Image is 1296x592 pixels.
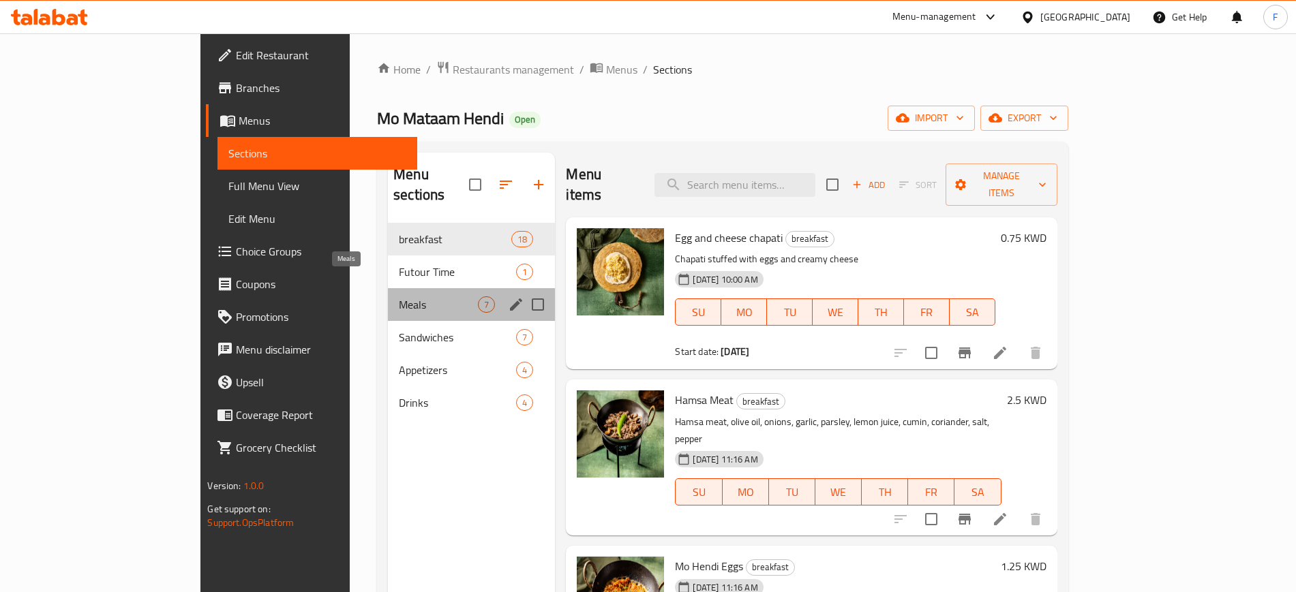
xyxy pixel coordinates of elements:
span: Open [509,114,541,125]
div: breakfast [746,559,795,576]
span: 7 [517,331,532,344]
button: TH [858,298,904,326]
a: Promotions [206,300,417,333]
a: Upsell [206,366,417,399]
span: Select section [818,170,847,199]
span: Menu disclaimer [236,341,406,358]
div: Meals7edit [388,288,555,321]
div: Menu-management [892,9,976,25]
button: Add [847,174,890,196]
span: Menus [606,61,637,78]
span: TU [772,302,807,322]
span: breakfast [737,394,785,409]
a: Restaurants management [436,61,574,78]
span: Menus [239,112,406,129]
span: breakfast [399,231,511,247]
p: Hamsa meat, olive oil, onions, garlic, parsley, lemon juice, cumin, coriander, salt, pepper [675,414,1001,448]
span: SU [681,302,716,322]
button: FR [904,298,950,326]
span: Sandwiches [399,329,516,345]
button: TU [767,298,813,326]
span: SA [960,482,995,502]
li: / [426,61,431,78]
span: Branches [236,80,406,96]
span: Select all sections [461,170,489,199]
span: Sections [228,145,406,161]
div: Sandwiches7 [388,321,555,354]
span: MO [727,302,762,322]
button: Manage items [946,163,1057,206]
h6: 1.25 KWD [1001,557,1046,576]
span: TH [864,302,899,322]
span: Restaurants management [453,61,574,78]
span: Hamsa Meat [675,390,734,410]
a: Menus [590,61,637,78]
h2: Menu items [566,164,637,205]
div: items [511,231,533,247]
div: items [516,329,533,345]
nav: breadcrumb [377,61,1068,78]
span: Sort sections [489,168,522,201]
span: [DATE] 10:00 AM [687,273,763,286]
span: Version: [207,477,241,495]
a: Branches [206,72,417,104]
li: / [643,61,648,78]
a: Edit menu item [992,345,1008,361]
div: Drinks4 [388,386,555,419]
button: import [888,106,975,131]
span: TU [774,482,810,502]
span: WE [821,482,856,502]
button: SU [675,478,722,505]
div: items [516,362,533,378]
a: Sections [217,137,417,170]
div: Appetizers4 [388,354,555,386]
div: Futour Time1 [388,255,555,288]
span: Mo Mataam Hendi [377,103,504,134]
nav: Menu sections [388,217,555,424]
h6: 0.75 KWD [1001,228,1046,247]
button: TH [862,478,908,505]
span: Get support on: [207,500,270,518]
button: SA [950,298,995,326]
span: 7 [479,298,494,311]
span: 1 [517,266,532,279]
button: FR [908,478,954,505]
a: Edit Restaurant [206,39,417,72]
span: FR [914,482,949,502]
div: Open [509,112,541,128]
a: Full Menu View [217,170,417,202]
a: Coupons [206,268,417,300]
p: Chapati stuffed with eggs and creamy cheese [675,251,995,268]
li: / [579,61,584,78]
button: MO [723,478,769,505]
a: Edit Menu [217,202,417,235]
button: SU [675,298,721,326]
span: Add item [847,174,890,196]
span: Coverage Report [236,407,406,423]
span: Futour Time [399,264,516,280]
a: Grocery Checklist [206,431,417,464]
span: Grocery Checklist [236,439,406,456]
span: Meals [399,296,478,313]
div: [GEOGRAPHIC_DATA] [1040,10,1130,25]
div: items [516,264,533,280]
span: Select to update [917,339,946,367]
span: export [991,110,1057,127]
span: Edit Menu [228,211,406,227]
span: Sections [653,61,692,78]
span: breakfast [786,231,834,247]
span: Mo Hendi Eggs [675,556,743,576]
span: WE [818,302,853,322]
div: breakfast [785,231,834,247]
div: Appetizers [399,362,516,378]
span: breakfast [747,559,794,575]
span: Drinks [399,394,516,411]
a: Coverage Report [206,399,417,431]
button: edit [506,294,526,315]
img: Egg and cheese chapati [577,228,664,315]
a: Choice Groups [206,235,417,268]
span: Coupons [236,276,406,292]
span: Select to update [917,505,946,533]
